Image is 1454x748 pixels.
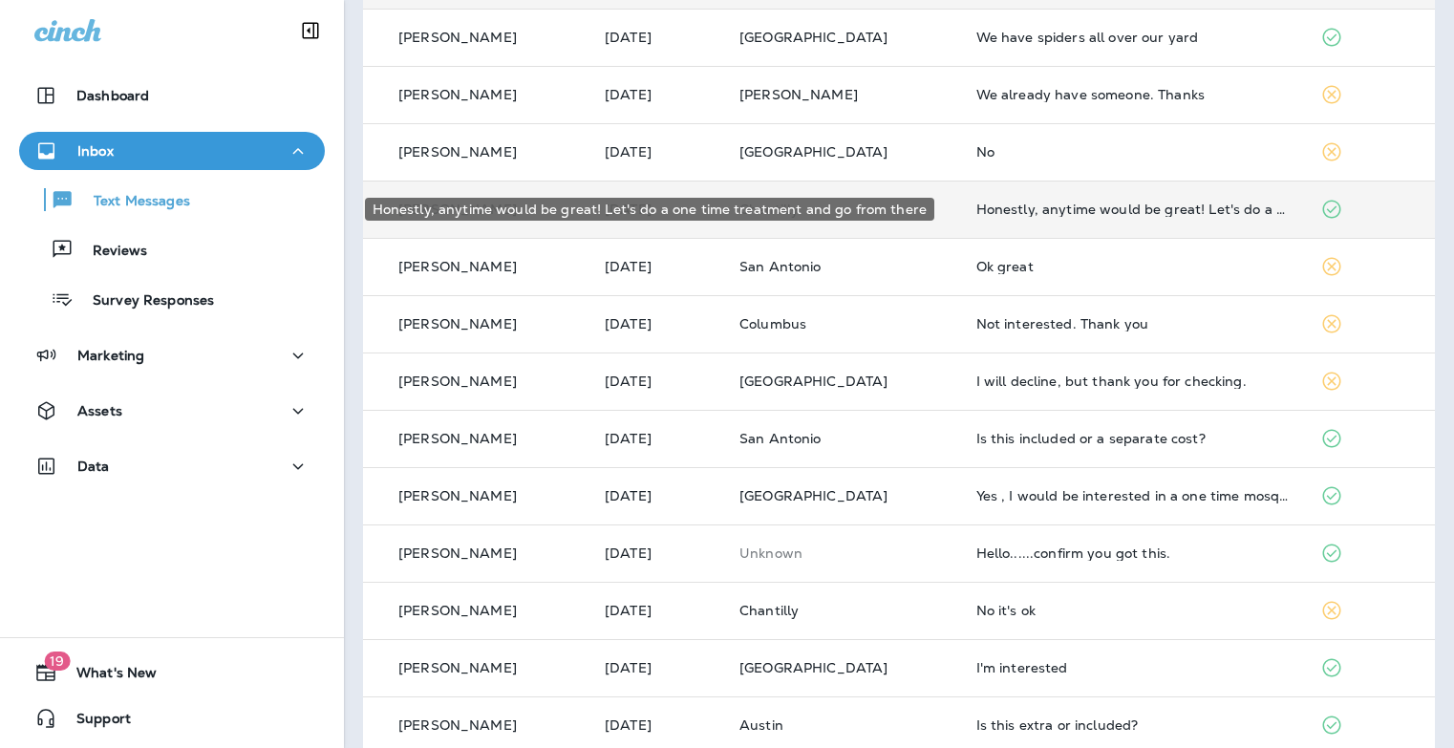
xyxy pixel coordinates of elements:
p: [PERSON_NAME] [398,87,517,102]
button: Inbox [19,132,325,170]
p: Aug 9, 2025 09:43 AM [605,431,709,446]
button: 19What's New [19,653,325,692]
span: What's New [57,665,157,688]
p: [PERSON_NAME] [398,374,517,389]
span: San Antonio [739,258,822,275]
span: Austin [739,716,783,734]
p: [PERSON_NAME] [398,603,517,618]
p: [PERSON_NAME] [398,30,517,45]
p: [PERSON_NAME] [398,144,517,160]
p: [PERSON_NAME] [398,545,517,561]
button: Data [19,447,325,485]
p: Aug 8, 2025 07:33 PM [605,717,709,733]
button: Marketing [19,336,325,374]
div: No [976,144,1290,160]
div: No it's ok [976,603,1290,618]
p: Dashboard [76,88,149,103]
div: We already have someone. Thanks [976,87,1290,102]
span: 19 [44,652,70,671]
span: [GEOGRAPHIC_DATA] [739,659,887,676]
p: [PERSON_NAME] [398,488,517,503]
span: San Antonio [739,430,822,447]
div: Honestly, anytime would be great! Let's do a one time treatment and go from there [976,202,1290,217]
div: I'm interested [976,660,1290,675]
span: Support [57,711,131,734]
p: [PERSON_NAME] [398,316,517,331]
p: Aug 8, 2025 08:14 PM [605,660,709,675]
p: Aug 9, 2025 11:12 AM [605,30,709,45]
button: Survey Responses [19,279,325,319]
p: Inbox [77,143,114,159]
p: Assets [77,403,122,418]
span: Chantilly [739,602,799,619]
p: Aug 9, 2025 10:22 AM [605,144,709,160]
p: Text Messages [75,193,190,211]
p: Aug 9, 2025 07:42 AM [605,488,709,503]
button: Dashboard [19,76,325,115]
p: Aug 9, 2025 09:43 AM [605,374,709,389]
span: [GEOGRAPHIC_DATA] [739,29,887,46]
button: Support [19,699,325,737]
p: This customer does not have a last location and the phone number they messaged is not assigned to... [739,545,946,561]
p: [PERSON_NAME] [398,259,517,274]
span: [GEOGRAPHIC_DATA] [739,143,887,160]
span: [GEOGRAPHIC_DATA] [739,487,887,504]
p: Marketing [77,348,144,363]
p: Reviews [74,243,147,261]
p: Aug 9, 2025 05:42 AM [605,545,709,561]
div: Ok great [976,259,1290,274]
button: Collapse Sidebar [284,11,337,50]
div: Yes , I would be interested in a one time mosquito service [976,488,1290,503]
span: [PERSON_NAME] [739,86,858,103]
div: We have spiders all over our yard [976,30,1290,45]
div: Not interested. Thank you [976,316,1290,331]
div: Is this included or a separate cost? [976,431,1290,446]
div: Is this extra or included? [976,717,1290,733]
p: Aug 8, 2025 09:22 PM [605,603,709,618]
p: Survey Responses [74,292,214,310]
button: Text Messages [19,180,325,220]
p: Aug 9, 2025 10:38 AM [605,87,709,102]
p: [PERSON_NAME] [398,660,517,675]
p: Aug 9, 2025 09:47 AM [605,259,709,274]
button: Assets [19,392,325,430]
span: [GEOGRAPHIC_DATA] [739,373,887,390]
p: [PERSON_NAME] [398,717,517,733]
div: Hello......confirm you got this. [976,545,1290,561]
div: I will decline, but thank you for checking. [976,374,1290,389]
p: Data [77,459,110,474]
p: Aug 9, 2025 09:46 AM [605,316,709,331]
div: Honestly, anytime would be great! Let's do a one time treatment and go from there [365,198,934,221]
button: Reviews [19,229,325,269]
p: [PERSON_NAME] [398,431,517,446]
span: Columbus [739,315,806,332]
